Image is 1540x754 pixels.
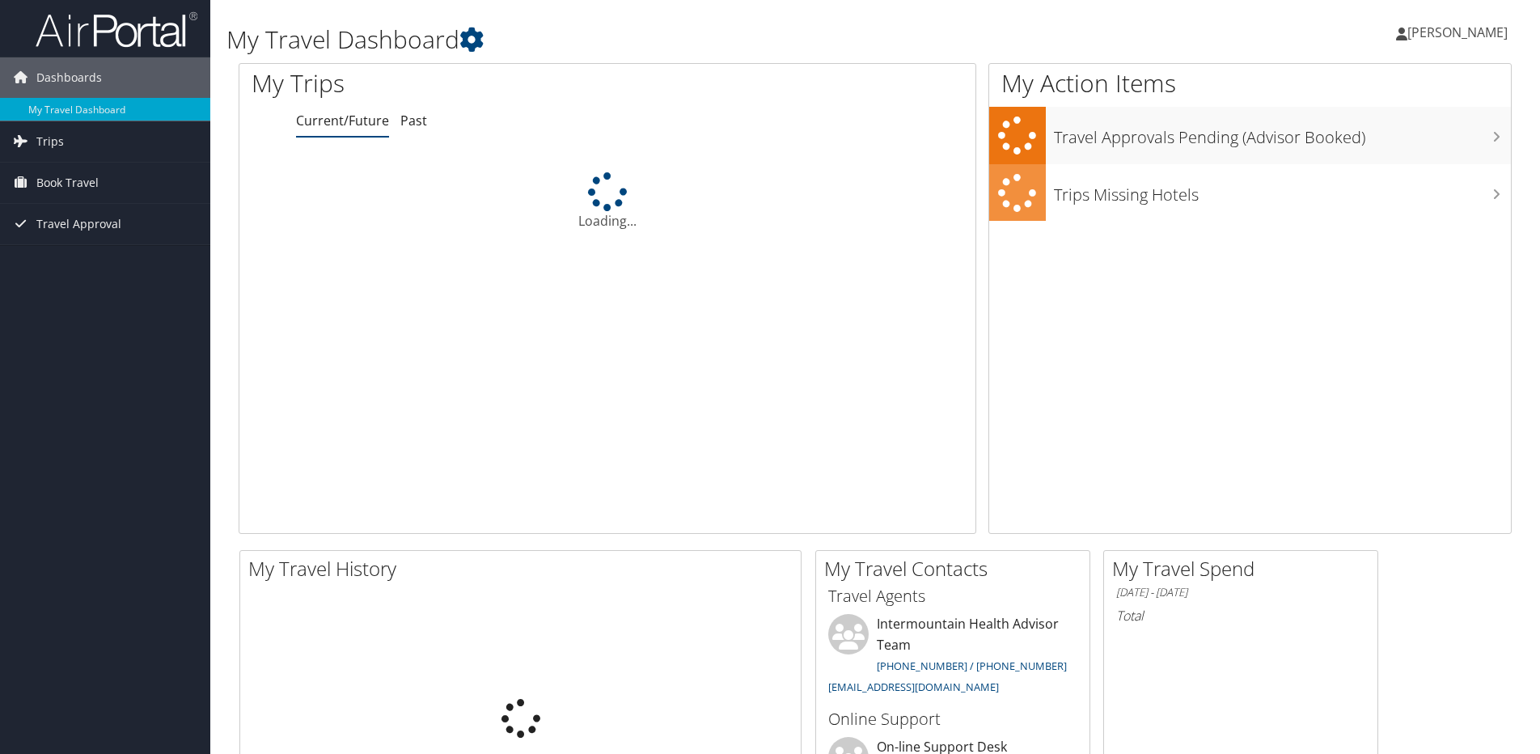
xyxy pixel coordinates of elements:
[36,121,64,162] span: Trips
[828,680,999,694] a: [EMAIL_ADDRESS][DOMAIN_NAME]
[1112,555,1377,582] h2: My Travel Spend
[36,163,99,203] span: Book Travel
[1054,176,1511,206] h3: Trips Missing Hotels
[36,204,121,244] span: Travel Approval
[989,164,1511,222] a: Trips Missing Hotels
[1116,607,1365,625] h6: Total
[36,11,197,49] img: airportal-logo.png
[252,66,657,100] h1: My Trips
[1116,585,1365,600] h6: [DATE] - [DATE]
[1054,118,1511,149] h3: Travel Approvals Pending (Advisor Booked)
[296,112,389,129] a: Current/Future
[828,708,1077,731] h3: Online Support
[989,66,1511,100] h1: My Action Items
[828,585,1077,608] h3: Travel Agents
[1407,23,1508,41] span: [PERSON_NAME]
[824,555,1089,582] h2: My Travel Contacts
[36,57,102,98] span: Dashboards
[989,107,1511,164] a: Travel Approvals Pending (Advisor Booked)
[239,172,975,231] div: Loading...
[248,555,801,582] h2: My Travel History
[1396,8,1524,57] a: [PERSON_NAME]
[226,23,1091,57] h1: My Travel Dashboard
[400,112,427,129] a: Past
[820,614,1085,701] li: Intermountain Health Advisor Team
[877,659,1067,673] a: [PHONE_NUMBER] / [PHONE_NUMBER]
